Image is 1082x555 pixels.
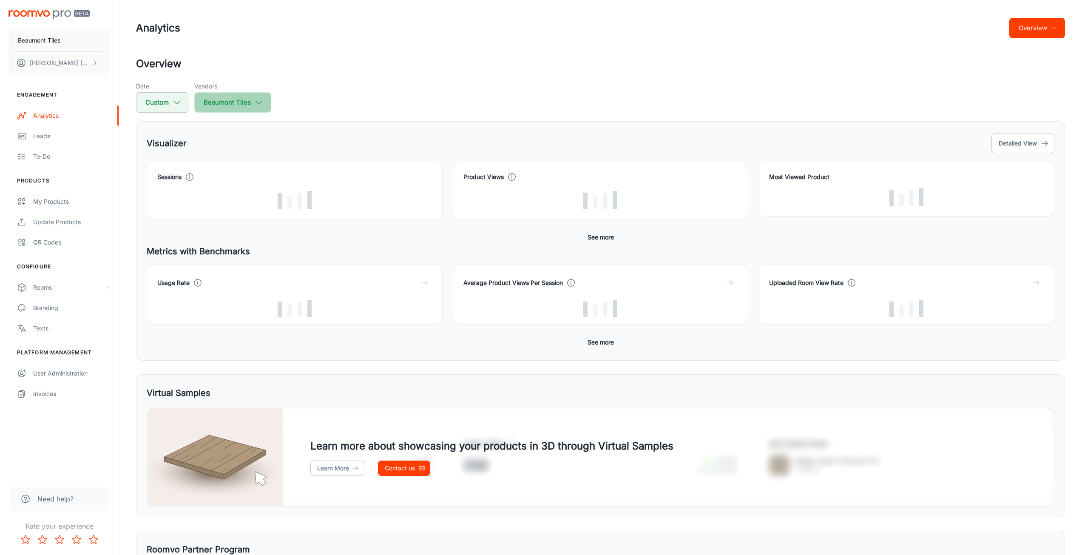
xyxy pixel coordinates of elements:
a: Contact us [378,461,430,476]
button: Rate 2 star [34,531,51,548]
button: Detailed View [991,134,1054,153]
h5: Virtual Samples [147,387,210,399]
span: Need help? [37,494,74,504]
h4: Product Views [463,172,504,182]
div: User Administration [33,369,110,378]
button: Rate 4 star [68,531,85,548]
p: [PERSON_NAME] [PERSON_NAME] [30,58,90,68]
div: Leads [33,131,110,141]
h4: Most Viewed Product [769,172,1044,182]
button: Custom [136,92,189,113]
h5: Visualizer [147,137,187,150]
img: Roomvo PRO Beta [9,10,90,19]
div: Texts [33,324,110,333]
div: QR Codes [33,238,110,247]
div: To-do [33,152,110,161]
h4: Sessions [157,172,182,182]
img: Loading [889,300,923,318]
h5: Vendors [194,82,271,91]
div: Rooms [33,283,103,292]
h5: Date [136,82,189,91]
h5: Metrics with Benchmarks [147,245,1054,258]
h4: Usage Rate [157,278,190,287]
p: Beaumont Tiles [18,36,60,45]
div: Invoices [33,389,110,398]
h4: Learn more about showcasing your products in 3D through Virtual Samples [310,438,673,454]
button: Rate 5 star [85,531,102,548]
button: See more [584,230,617,245]
a: Learn More [310,461,364,476]
h4: Uploaded Room View Rate [769,278,843,287]
button: Beaumont Tiles [9,29,110,51]
p: Rate your experience [7,521,112,531]
button: Beaumont Tiles [194,92,271,113]
img: Loading [583,191,617,209]
button: See more [584,335,617,350]
button: Rate 1 star [17,531,34,548]
img: Loading [583,300,617,318]
h2: Overview [136,56,1065,71]
div: Update Products [33,217,110,227]
button: Rate 3 star [51,531,68,548]
h1: Analytics [136,20,180,36]
button: [PERSON_NAME] [PERSON_NAME] [9,52,110,74]
img: Loading [278,300,312,318]
div: Analytics [33,111,110,120]
button: Overview [1009,18,1065,38]
div: Branding [33,303,110,313]
img: Loading [278,191,312,209]
h4: Average Product Views Per Session [463,278,563,287]
div: My Products [33,197,110,206]
img: Loading [889,188,923,206]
